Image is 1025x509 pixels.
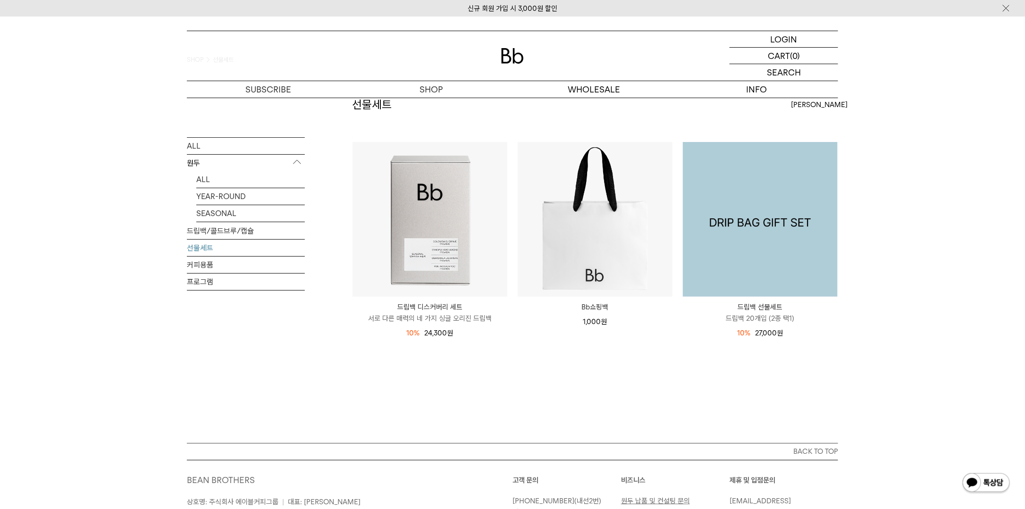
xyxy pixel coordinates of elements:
[621,475,730,486] p: 비즈니스
[187,273,305,290] a: 프로그램
[196,188,305,204] a: YEAR-ROUND
[621,497,690,505] a: 원두 납품 및 컨설팅 문의
[962,472,1011,495] img: 카카오톡 채널 1:1 채팅 버튼
[768,48,790,64] p: CART
[730,31,838,48] a: LOGIN
[738,327,751,339] div: 10%
[730,475,838,486] p: 제휴 및 입점문의
[675,81,838,98] p: INFO
[187,81,350,98] a: SUBSCRIBE
[196,171,305,187] a: ALL
[791,99,848,110] span: [PERSON_NAME]
[187,443,838,460] button: BACK TO TOP
[468,4,557,13] a: 신규 회원 가입 시 3,000원 할인
[352,97,392,113] h2: 선물세트
[187,256,305,273] a: 커피용품
[730,48,838,64] a: CART (0)
[683,301,838,324] a: 드립백 선물세트 드립백 20개입 (2종 택1)
[756,329,783,337] span: 27,000
[407,327,420,339] div: 10%
[353,301,507,313] p: 드립백 디스커버리 세트
[518,301,672,313] a: Bb쇼핑백
[187,498,278,506] span: 상호명: 주식회사 에이블커피그룹
[288,498,361,506] span: 대표: [PERSON_NAME]
[196,205,305,221] a: SEASONAL
[353,313,507,324] p: 서로 다른 매력의 네 가지 싱글 오리진 드립백
[583,317,607,326] span: 1,000
[353,142,507,297] img: 드립백 디스커버리 세트
[512,497,574,505] a: [PHONE_NUMBER]
[447,329,454,337] span: 원
[683,142,838,297] img: 1000000068_add2_01.png
[501,48,524,64] img: 로고
[282,498,284,506] span: |
[187,239,305,256] a: 선물세트
[187,475,255,485] a: BEAN BROTHERS
[767,64,801,81] p: SEARCH
[187,154,305,171] p: 원두
[601,317,607,326] span: 원
[518,142,672,297] img: Bb쇼핑백
[683,313,838,324] p: 드립백 20개입 (2종 택1)
[683,301,838,313] p: 드립백 선물세트
[512,81,675,98] p: WHOLESALE
[512,495,616,507] p: (내선2번)
[187,137,305,154] a: ALL
[683,142,838,297] a: 드립백 선물세트
[777,329,783,337] span: 원
[425,329,454,337] span: 24,300
[187,222,305,239] a: 드립백/콜드브루/캡슐
[790,48,800,64] p: (0)
[771,31,798,47] p: LOGIN
[350,81,512,98] a: SHOP
[512,475,621,486] p: 고객 문의
[353,301,507,324] a: 드립백 디스커버리 세트 서로 다른 매력의 네 가지 싱글 오리진 드립백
